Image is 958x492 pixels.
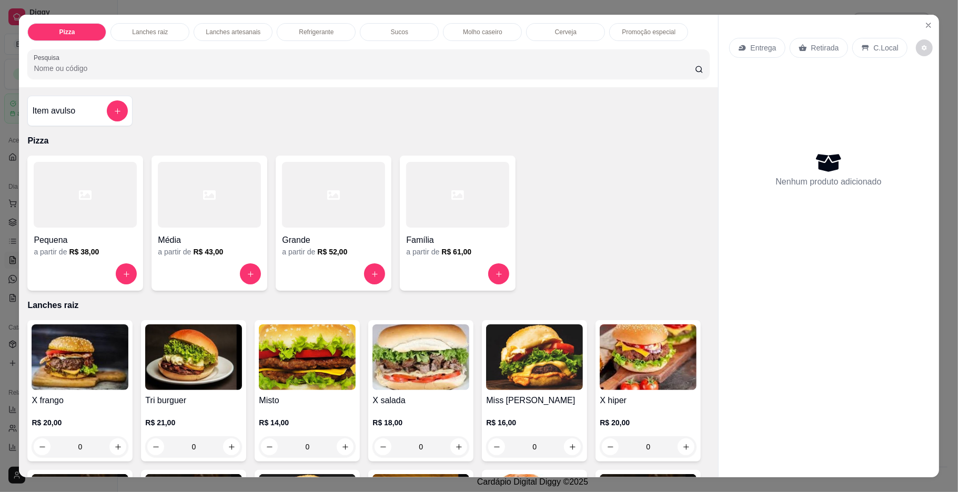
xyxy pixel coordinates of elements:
p: Nenhum produto adicionado [776,176,882,188]
h4: Pequena [34,234,137,247]
h4: Tri burguer [145,394,242,407]
img: product-image [486,324,583,390]
img: product-image [145,324,242,390]
p: R$ 21,00 [145,417,242,428]
p: C.Local [874,43,899,53]
p: Entrega [751,43,777,53]
p: Promoção especial [622,28,675,36]
p: Cerveja [555,28,577,36]
div: a partir de [282,247,385,257]
button: decrease-product-quantity [147,438,164,455]
h4: Miss [PERSON_NAME] [486,394,583,407]
label: Pesquisa [34,53,63,62]
p: Sucos [391,28,408,36]
p: R$ 20,00 [32,417,128,428]
h4: Média [158,234,261,247]
h6: R$ 52,00 [317,247,347,257]
p: R$ 18,00 [372,417,469,428]
h6: R$ 43,00 [193,247,223,257]
h4: X hiper [600,394,697,407]
p: R$ 20,00 [600,417,697,428]
button: increase-product-quantity [364,263,385,284]
h4: X salada [372,394,469,407]
h4: Misto [259,394,356,407]
p: Molho caseiro [463,28,502,36]
p: Lanches raiz [27,299,709,312]
img: product-image [372,324,469,390]
div: a partir de [34,247,137,257]
p: Pizza [59,28,75,36]
h4: Grande [282,234,385,247]
img: product-image [32,324,128,390]
img: product-image [259,324,356,390]
button: increase-product-quantity [223,438,240,455]
h4: Item avulso [32,105,75,117]
p: Pizza [27,135,709,147]
img: product-image [600,324,697,390]
input: Pesquisa [34,63,694,74]
h6: R$ 61,00 [441,247,471,257]
h4: X frango [32,394,128,407]
div: a partir de [406,247,509,257]
p: Refrigerante [299,28,334,36]
p: Retirada [811,43,839,53]
button: increase-product-quantity [116,263,137,284]
p: Lanches artesanais [206,28,260,36]
p: R$ 14,00 [259,417,356,428]
h4: Família [406,234,509,247]
div: a partir de [158,247,261,257]
button: add-separate-item [107,100,128,121]
h6: R$ 38,00 [69,247,99,257]
p: Lanches raiz [132,28,168,36]
p: R$ 16,00 [486,417,583,428]
button: increase-product-quantity [488,263,509,284]
button: Close [920,17,937,34]
button: increase-product-quantity [240,263,261,284]
button: decrease-product-quantity [916,39,933,56]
